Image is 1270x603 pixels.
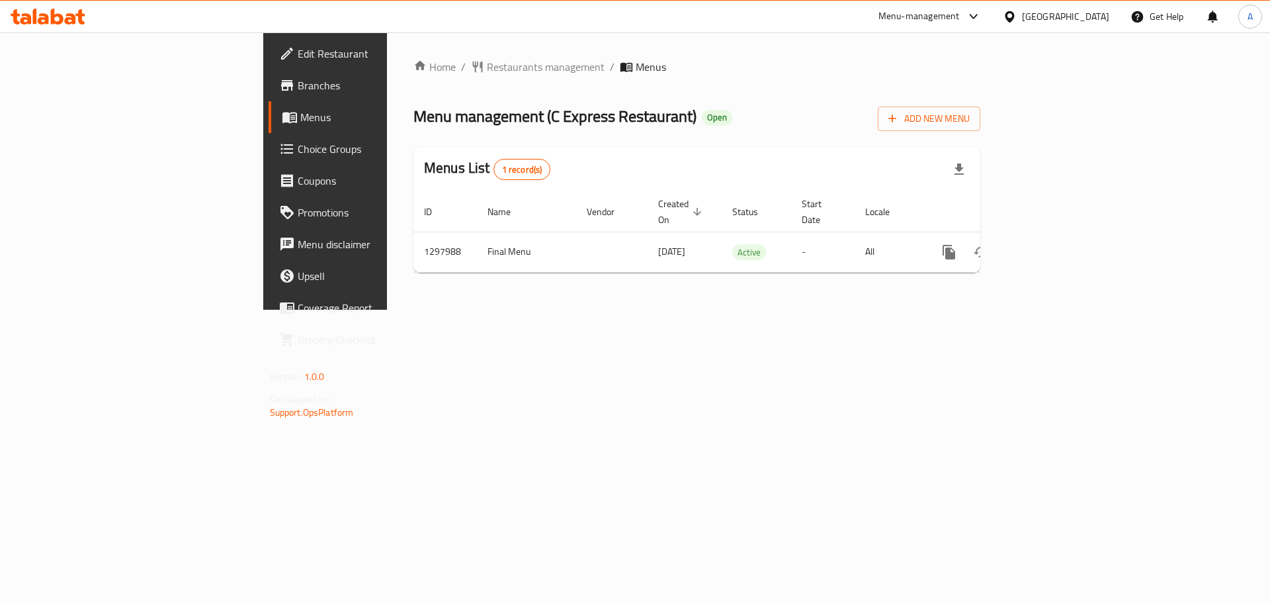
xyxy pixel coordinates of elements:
[298,205,465,220] span: Promotions
[269,324,476,355] a: Grocery Checklist
[487,204,528,220] span: Name
[270,404,354,421] a: Support.OpsPlatform
[298,300,465,316] span: Coverage Report
[732,204,775,220] span: Status
[702,110,732,126] div: Open
[494,163,550,176] span: 1 record(s)
[304,368,325,385] span: 1.0.0
[965,236,997,268] button: Change Status
[413,59,980,75] nav: breadcrumb
[702,112,732,123] span: Open
[269,260,476,292] a: Upsell
[269,133,476,165] a: Choice Groups
[933,236,965,268] button: more
[888,111,970,127] span: Add New Menu
[298,173,465,189] span: Coupons
[298,332,465,348] span: Grocery Checklist
[791,232,855,272] td: -
[732,244,766,260] div: Active
[865,204,907,220] span: Locale
[424,158,550,180] h2: Menus List
[269,38,476,70] a: Edit Restaurant
[300,109,465,125] span: Menus
[270,368,302,385] span: Version:
[298,268,465,284] span: Upsell
[493,159,551,180] div: Total records count
[413,101,697,131] span: Menu management ( C Express Restaurant )
[923,192,1071,232] th: Actions
[587,204,632,220] span: Vendor
[269,292,476,324] a: Coverage Report
[413,192,1071,273] table: enhanced table
[298,141,465,157] span: Choice Groups
[477,232,576,272] td: Final Menu
[878,107,980,131] button: Add New Menu
[298,46,465,62] span: Edit Restaurant
[943,154,975,185] div: Export file
[298,236,465,252] span: Menu disclaimer
[269,165,476,197] a: Coupons
[471,59,605,75] a: Restaurants management
[424,204,449,220] span: ID
[269,228,476,260] a: Menu disclaimer
[636,59,666,75] span: Menus
[487,59,605,75] span: Restaurants management
[1248,9,1253,24] span: A
[269,197,476,228] a: Promotions
[658,196,706,228] span: Created On
[732,245,766,260] span: Active
[878,9,960,24] div: Menu-management
[269,70,476,101] a: Branches
[855,232,923,272] td: All
[269,101,476,133] a: Menus
[802,196,839,228] span: Start Date
[270,391,331,408] span: Get support on:
[610,59,614,75] li: /
[298,77,465,93] span: Branches
[658,243,685,260] span: [DATE]
[1022,9,1109,24] div: [GEOGRAPHIC_DATA]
